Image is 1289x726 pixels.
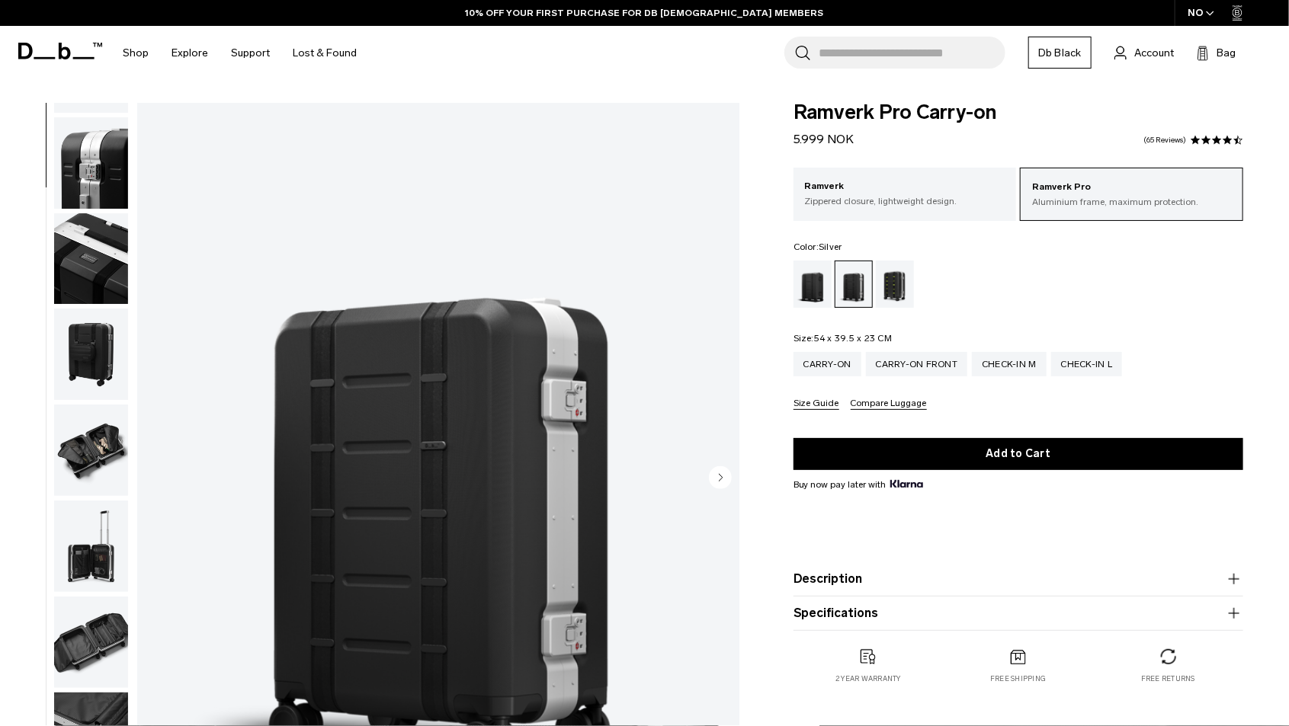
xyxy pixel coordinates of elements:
[972,352,1047,376] a: Check-in M
[1032,195,1231,209] p: Aluminium frame, maximum protection.
[794,242,842,251] legend: Color:
[794,132,855,146] span: 5.999 NOK
[1134,45,1174,61] span: Account
[1114,43,1174,62] a: Account
[54,501,128,592] img: Ramverk Pro Carry-on Silver
[54,117,128,209] img: Ramverk Pro Carry-on Silver
[794,334,893,343] legend: Size:
[293,26,357,80] a: Lost & Found
[709,465,732,491] button: Next slide
[53,596,129,689] button: Ramverk Pro Carry-on Silver
[876,261,914,308] a: Db x New Amsterdam Surf Association
[794,352,861,376] a: Carry-on
[805,194,1005,208] p: Zippered closure, lightweight design.
[794,261,832,308] a: Black Out
[53,213,129,305] button: Ramverk Pro Carry-on Silver
[851,398,927,410] button: Compare Luggage
[54,309,128,400] img: Ramverk Pro Carry-on Silver
[1028,37,1092,69] a: Db Black
[466,6,824,20] a: 10% OFF YOUR FIRST PURCHASE FOR DB [DEMOGRAPHIC_DATA] MEMBERS
[231,26,270,80] a: Support
[53,500,129,593] button: Ramverk Pro Carry-on Silver
[814,333,892,344] span: 54 x 39.5 x 23 CM
[794,570,1243,588] button: Description
[53,404,129,497] button: Ramverk Pro Carry-on Silver
[794,478,923,491] span: Buy now pay later with
[1217,45,1236,61] span: Bag
[54,213,128,305] img: Ramverk Pro Carry-on Silver
[54,405,128,496] img: Ramverk Pro Carry-on Silver
[794,438,1243,470] button: Add to Cart
[172,26,208,80] a: Explore
[1141,673,1195,684] p: Free returns
[53,308,129,401] button: Ramverk Pro Carry-on Silver
[990,673,1046,684] p: Free shipping
[835,673,901,684] p: 2 year warranty
[794,398,839,410] button: Size Guide
[54,596,128,688] img: Ramverk Pro Carry-on Silver
[890,480,923,488] img: {"height" => 20, "alt" => "Klarna"}
[866,352,968,376] a: Carry-on Front
[1032,180,1231,195] p: Ramverk Pro
[53,117,129,209] button: Ramverk Pro Carry-on Silver
[794,168,1017,219] a: Ramverk Zippered closure, lightweight design.
[1197,43,1236,62] button: Bag
[1143,136,1186,144] a: 65 reviews
[835,261,873,308] a: Silver
[123,26,149,80] a: Shop
[805,179,1005,194] p: Ramverk
[1051,352,1123,376] a: Check-in L
[794,604,1243,622] button: Specifications
[111,26,368,80] nav: Main Navigation
[819,241,842,252] span: Silver
[794,103,1243,123] span: Ramverk Pro Carry-on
